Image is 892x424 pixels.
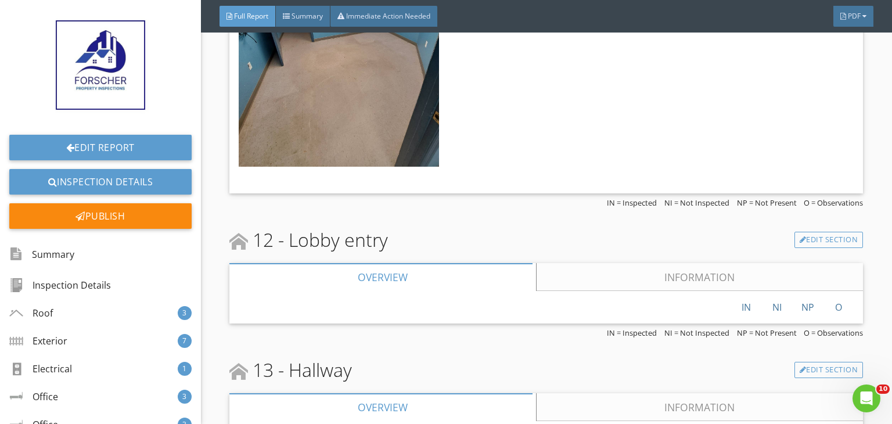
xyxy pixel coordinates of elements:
div: 7 [178,334,192,348]
div: 1 [178,362,192,376]
a: Information [537,393,864,421]
span: NI = Not Inspected [664,197,729,208]
span: IN [742,301,751,314]
span: IN = Inspected [607,197,657,208]
img: Black_House_Property_for_Real_Estate_Logo_%282%29.jpeg [45,9,156,121]
span: O [835,301,842,314]
span: Immediate Action Needed [346,11,430,21]
div: 3 [178,390,192,404]
a: Information [537,263,864,291]
span: O = Observations [804,328,863,338]
span: PDF [848,11,861,21]
a: Inspection Details [9,169,192,195]
a: Edit Report [9,135,192,160]
div: Summary [9,245,74,264]
div: Exterior [9,334,67,348]
a: Edit Section [794,232,864,248]
span: 10 [876,385,890,394]
iframe: Intercom live chat [853,385,880,412]
div: Publish [9,203,192,229]
a: Edit Section [794,362,864,378]
div: Roof [9,306,53,320]
span: NI = Not Inspected [664,328,729,338]
div: 3 [178,306,192,320]
span: IN = Inspected [607,328,657,338]
span: Summary [292,11,323,21]
span: NI [772,301,782,314]
span: O = Observations [804,197,863,208]
span: Full Report [234,11,268,21]
span: NP = Not Present [737,328,797,338]
div: Office [9,390,58,404]
div: Electrical [9,362,72,376]
span: NP = Not Present [737,197,797,208]
span: 13 - Hallway [229,356,352,384]
div: Inspection Details [9,278,111,292]
span: NP [801,301,814,314]
span: 12 - Lobby entry [229,226,388,254]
